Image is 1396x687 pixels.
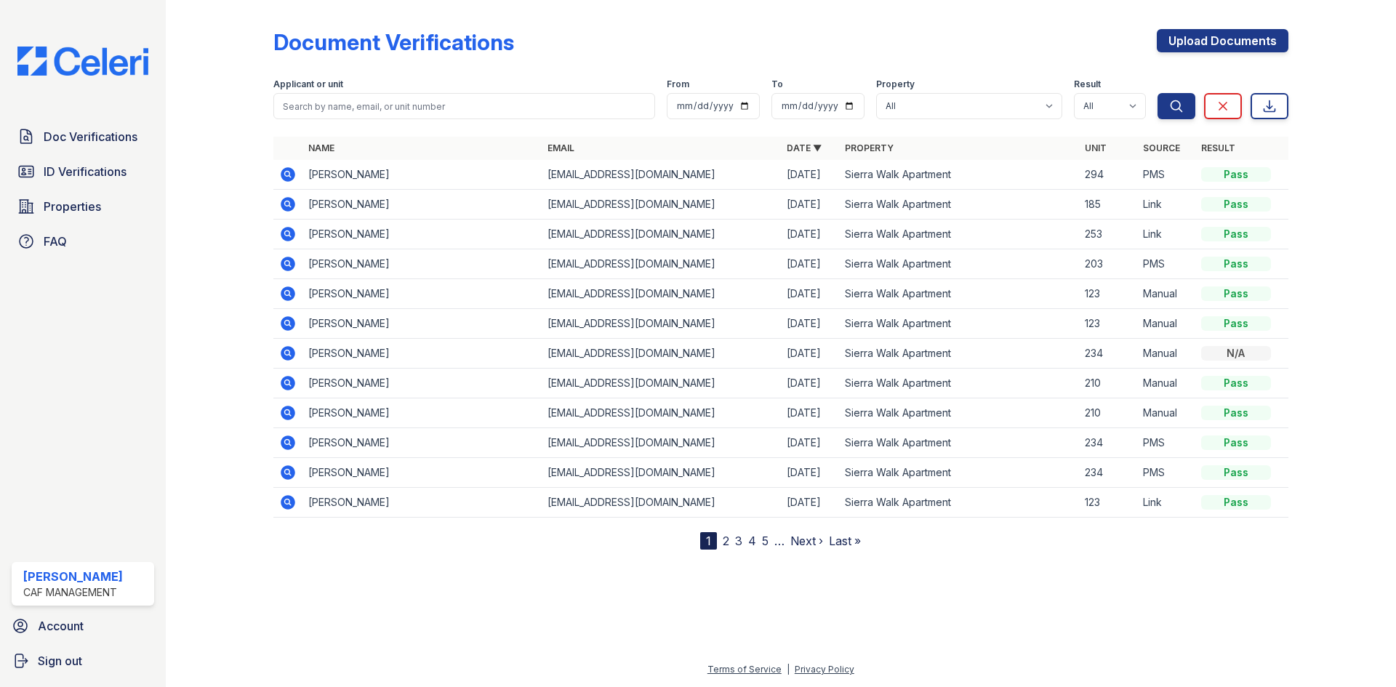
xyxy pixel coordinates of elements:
td: Sierra Walk Apartment [839,249,1078,279]
td: [EMAIL_ADDRESS][DOMAIN_NAME] [542,309,781,339]
label: From [667,79,689,90]
label: Applicant or unit [273,79,343,90]
td: [DATE] [781,488,839,518]
div: Pass [1201,376,1271,390]
a: Result [1201,142,1235,153]
a: Terms of Service [707,664,782,675]
a: Next › [790,534,823,548]
a: Sign out [6,646,160,675]
td: Sierra Walk Apartment [839,309,1078,339]
td: 210 [1079,369,1137,398]
a: 3 [735,534,742,548]
td: [EMAIL_ADDRESS][DOMAIN_NAME] [542,488,781,518]
td: Manual [1137,309,1195,339]
td: [PERSON_NAME] [302,488,542,518]
td: 185 [1079,190,1137,220]
div: Pass [1201,465,1271,480]
span: Sign out [38,652,82,670]
a: FAQ [12,227,154,256]
td: [DATE] [781,428,839,458]
span: … [774,532,785,550]
td: Link [1137,488,1195,518]
td: Link [1137,220,1195,249]
td: Manual [1137,369,1195,398]
a: Email [547,142,574,153]
td: [EMAIL_ADDRESS][DOMAIN_NAME] [542,160,781,190]
td: Manual [1137,279,1195,309]
td: Sierra Walk Apartment [839,369,1078,398]
div: Pass [1201,286,1271,301]
td: 123 [1079,279,1137,309]
td: [DATE] [781,309,839,339]
td: [PERSON_NAME] [302,160,542,190]
td: [DATE] [781,220,839,249]
td: Sierra Walk Apartment [839,398,1078,428]
div: Pass [1201,257,1271,271]
a: 2 [723,534,729,548]
td: PMS [1137,249,1195,279]
td: [EMAIL_ADDRESS][DOMAIN_NAME] [542,190,781,220]
td: [DATE] [781,279,839,309]
a: Date ▼ [787,142,822,153]
td: 234 [1079,428,1137,458]
a: 4 [748,534,756,548]
td: 294 [1079,160,1137,190]
div: N/A [1201,346,1271,361]
td: [DATE] [781,190,839,220]
a: Last » [829,534,861,548]
a: Source [1143,142,1180,153]
a: Name [308,142,334,153]
span: Properties [44,198,101,215]
td: [PERSON_NAME] [302,190,542,220]
td: 123 [1079,309,1137,339]
td: [EMAIL_ADDRESS][DOMAIN_NAME] [542,339,781,369]
a: 5 [762,534,769,548]
div: Pass [1201,435,1271,450]
td: [EMAIL_ADDRESS][DOMAIN_NAME] [542,220,781,249]
td: [DATE] [781,160,839,190]
td: Sierra Walk Apartment [839,279,1078,309]
td: 203 [1079,249,1137,279]
a: ID Verifications [12,157,154,186]
td: [DATE] [781,339,839,369]
div: Pass [1201,495,1271,510]
td: PMS [1137,458,1195,488]
td: Sierra Walk Apartment [839,428,1078,458]
td: [DATE] [781,458,839,488]
td: Sierra Walk Apartment [839,160,1078,190]
td: [EMAIL_ADDRESS][DOMAIN_NAME] [542,398,781,428]
div: Pass [1201,406,1271,420]
td: [PERSON_NAME] [302,220,542,249]
td: [EMAIL_ADDRESS][DOMAIN_NAME] [542,428,781,458]
div: Pass [1201,316,1271,331]
div: CAF Management [23,585,123,600]
td: 123 [1079,488,1137,518]
label: Property [876,79,915,90]
td: [EMAIL_ADDRESS][DOMAIN_NAME] [542,458,781,488]
td: [DATE] [781,369,839,398]
label: To [771,79,783,90]
span: ID Verifications [44,163,127,180]
td: [PERSON_NAME] [302,458,542,488]
td: [PERSON_NAME] [302,249,542,279]
td: Sierra Walk Apartment [839,190,1078,220]
td: PMS [1137,160,1195,190]
a: Properties [12,192,154,221]
td: Manual [1137,398,1195,428]
td: [DATE] [781,249,839,279]
td: 234 [1079,458,1137,488]
td: PMS [1137,428,1195,458]
td: [DATE] [781,398,839,428]
a: Unit [1085,142,1107,153]
a: Privacy Policy [795,664,854,675]
a: Upload Documents [1157,29,1288,52]
div: 1 [700,532,717,550]
td: [EMAIL_ADDRESS][DOMAIN_NAME] [542,369,781,398]
img: CE_Logo_Blue-a8612792a0a2168367f1c8372b55b34899dd931a85d93a1a3d3e32e68fde9ad4.png [6,47,160,76]
div: | [787,664,790,675]
div: Pass [1201,227,1271,241]
span: FAQ [44,233,67,250]
td: [PERSON_NAME] [302,339,542,369]
td: [PERSON_NAME] [302,428,542,458]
